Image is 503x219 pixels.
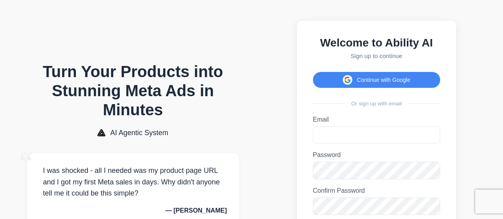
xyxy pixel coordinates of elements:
[39,165,227,199] p: I was shocked - all I needed was my product page URL and I got my first Meta sales in days. Why d...
[39,207,227,214] p: — [PERSON_NAME]
[313,116,440,123] label: Email
[313,37,440,49] h2: Welcome to Ability AI
[313,101,440,107] div: Or sign up with email
[19,145,33,181] span: “
[313,187,440,194] label: Confirm Password
[110,129,168,137] span: AI Agentic System
[97,129,105,136] img: AI Agentic System Logo
[313,72,440,88] button: Continue with Google
[313,151,440,159] label: Password
[27,62,239,119] h1: Turn Your Products into Stunning Meta Ads in Minutes
[313,52,440,59] p: Sign up to continue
